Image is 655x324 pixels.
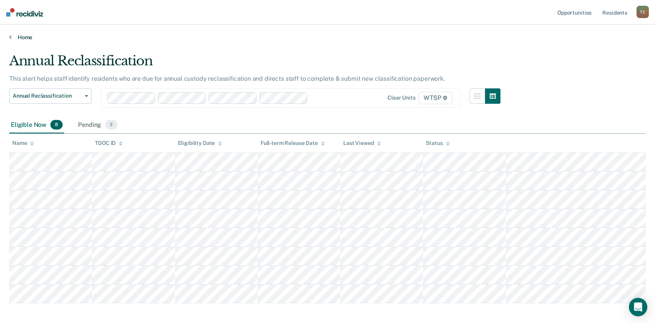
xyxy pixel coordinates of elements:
[9,88,91,104] button: Annual Reclassification
[637,6,649,18] div: T C
[9,75,445,82] p: This alert helps staff identify residents who are due for annual custody reclassification and dir...
[419,92,452,104] span: WTSP
[343,140,381,146] div: Last Viewed
[76,117,119,134] div: Pending3
[637,6,649,18] button: TC
[178,140,222,146] div: Eligibility Date
[9,53,500,75] div: Annual Reclassification
[12,140,34,146] div: Name
[6,8,43,17] img: Recidiviz
[261,140,325,146] div: Full-term Release Date
[13,93,82,99] span: Annual Reclassification
[9,34,646,41] a: Home
[426,140,449,146] div: Status
[629,298,647,316] div: Open Intercom Messenger
[50,120,63,130] span: 8
[387,95,416,101] div: Clear units
[9,117,64,134] div: Eligible Now8
[105,120,117,130] span: 3
[95,140,123,146] div: TDOC ID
